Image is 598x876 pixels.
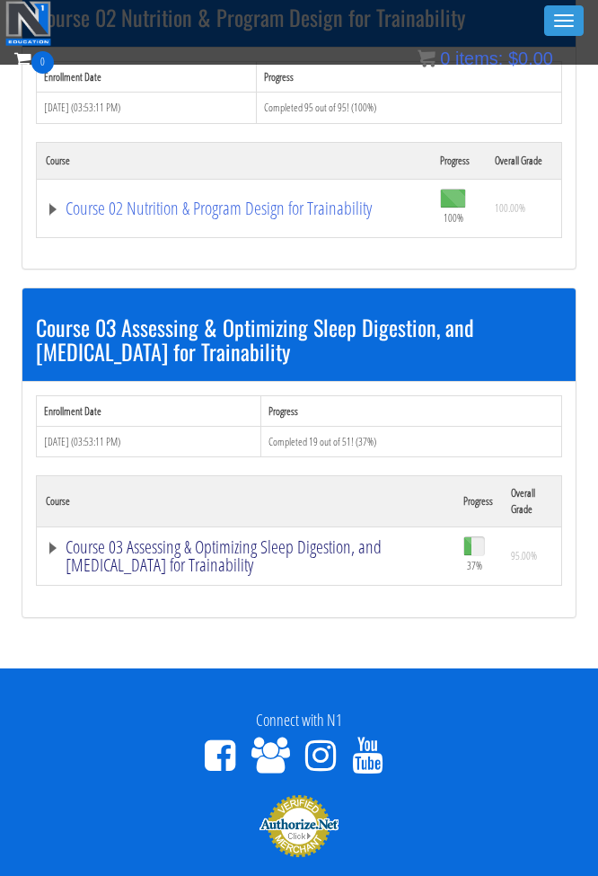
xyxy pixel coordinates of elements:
[502,527,561,586] td: 95.00%
[37,427,261,457] td: [DATE] (03:53:11 PM)
[260,395,561,426] th: Progress
[46,199,422,217] a: Course 02 Nutrition & Program Design for Trainability
[454,476,502,527] th: Progress
[502,476,561,527] th: Overall Grade
[5,1,51,46] img: n1-education
[36,315,562,363] h3: Course 03 Assessing & Optimizing Sleep Digestion, and [MEDICAL_DATA] for Trainability
[486,179,561,237] td: 100.00%
[444,208,463,228] span: 100%
[37,476,455,527] th: Course
[46,538,445,574] a: Course 03 Assessing & Optimizing Sleep Digestion, and [MEDICAL_DATA] for Trainability
[13,712,585,730] h4: Connect with N1
[259,793,339,858] img: Authorize.Net Merchant - Click to Verify
[508,49,553,68] bdi: 0.00
[260,427,561,457] td: Completed 19 out of 51! (37%)
[14,47,54,71] a: 0
[418,49,435,67] img: icon11.png
[431,142,486,179] th: Progress
[37,395,261,426] th: Enrollment Date
[486,142,561,179] th: Overall Grade
[440,49,450,68] span: 0
[31,51,54,74] span: 0
[508,49,518,68] span: $
[37,142,432,179] th: Course
[418,49,553,68] a: 0 items: $0.00
[467,556,482,576] span: 37%
[455,49,503,68] span: items:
